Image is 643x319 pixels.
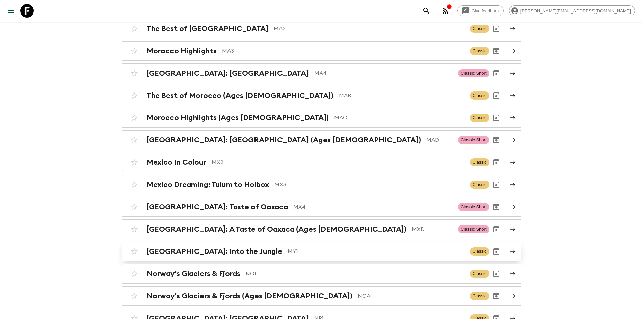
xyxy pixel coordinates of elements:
[458,203,489,211] span: Classic Short
[274,181,464,189] p: MX3
[146,136,421,144] h2: [GEOGRAPHIC_DATA]: [GEOGRAPHIC_DATA] (Ages [DEMOGRAPHIC_DATA])
[489,245,503,258] button: Archive
[470,91,489,100] span: Classic
[146,47,217,55] h2: Morocco Highlights
[470,25,489,33] span: Classic
[457,5,504,16] a: Give feedback
[122,286,521,306] a: Norway's Glaciers & Fjords (Ages [DEMOGRAPHIC_DATA])NOAClassicArchive
[489,89,503,102] button: Archive
[470,247,489,256] span: Classic
[146,203,288,211] h2: [GEOGRAPHIC_DATA]: Taste of Oaxaca
[293,203,453,211] p: MX4
[489,133,503,147] button: Archive
[339,91,464,100] p: MAB
[489,222,503,236] button: Archive
[489,44,503,58] button: Archive
[122,19,521,38] a: The Best of [GEOGRAPHIC_DATA]MA2ClassicArchive
[489,200,503,214] button: Archive
[334,114,464,122] p: MAC
[470,114,489,122] span: Classic
[146,292,352,300] h2: Norway's Glaciers & Fjords (Ages [DEMOGRAPHIC_DATA])
[146,91,333,100] h2: The Best of Morocco (Ages [DEMOGRAPHIC_DATA])
[146,69,309,78] h2: [GEOGRAPHIC_DATA]: [GEOGRAPHIC_DATA]
[314,69,453,77] p: MA4
[412,225,453,233] p: MXD
[146,113,329,122] h2: Morocco Highlights (Ages [DEMOGRAPHIC_DATA])
[122,63,521,83] a: [GEOGRAPHIC_DATA]: [GEOGRAPHIC_DATA]MA4Classic ShortArchive
[122,242,521,261] a: [GEOGRAPHIC_DATA]: Into the JungleMY1ClassicArchive
[509,5,635,16] div: [PERSON_NAME][EMAIL_ADDRESS][DOMAIN_NAME]
[246,270,464,278] p: NO1
[489,67,503,80] button: Archive
[288,247,464,256] p: MY1
[146,180,269,189] h2: Mexico Dreaming: Tulum to Holbox
[146,24,268,33] h2: The Best of [GEOGRAPHIC_DATA]
[122,41,521,61] a: Morocco HighlightsMA3ClassicArchive
[146,269,240,278] h2: Norway's Glaciers & Fjords
[468,8,503,14] span: Give feedback
[146,225,406,234] h2: [GEOGRAPHIC_DATA]: A Taste of Oaxaca (Ages [DEMOGRAPHIC_DATA])
[146,158,206,167] h2: Mexico In Colour
[122,197,521,217] a: [GEOGRAPHIC_DATA]: Taste of OaxacaMX4Classic ShortArchive
[122,130,521,150] a: [GEOGRAPHIC_DATA]: [GEOGRAPHIC_DATA] (Ages [DEMOGRAPHIC_DATA])MADClassic ShortArchive
[274,25,464,33] p: MA2
[489,22,503,35] button: Archive
[222,47,464,55] p: MA3
[122,153,521,172] a: Mexico In ColourMX2ClassicArchive
[426,136,453,144] p: MAD
[470,47,489,55] span: Classic
[458,69,489,77] span: Classic Short
[489,178,503,191] button: Archive
[420,4,433,18] button: search adventures
[517,8,635,14] span: [PERSON_NAME][EMAIL_ADDRESS][DOMAIN_NAME]
[470,270,489,278] span: Classic
[122,86,521,105] a: The Best of Morocco (Ages [DEMOGRAPHIC_DATA])MABClassicArchive
[146,247,282,256] h2: [GEOGRAPHIC_DATA]: Into the Jungle
[122,219,521,239] a: [GEOGRAPHIC_DATA]: A Taste of Oaxaca (Ages [DEMOGRAPHIC_DATA])MXDClassic ShortArchive
[470,158,489,166] span: Classic
[470,181,489,189] span: Classic
[458,136,489,144] span: Classic Short
[122,175,521,194] a: Mexico Dreaming: Tulum to HolboxMX3ClassicArchive
[458,225,489,233] span: Classic Short
[122,264,521,284] a: Norway's Glaciers & FjordsNO1ClassicArchive
[489,111,503,125] button: Archive
[122,108,521,128] a: Morocco Highlights (Ages [DEMOGRAPHIC_DATA])MACClassicArchive
[212,158,464,166] p: MX2
[489,267,503,281] button: Archive
[4,4,18,18] button: menu
[470,292,489,300] span: Classic
[358,292,464,300] p: NOA
[489,156,503,169] button: Archive
[489,289,503,303] button: Archive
